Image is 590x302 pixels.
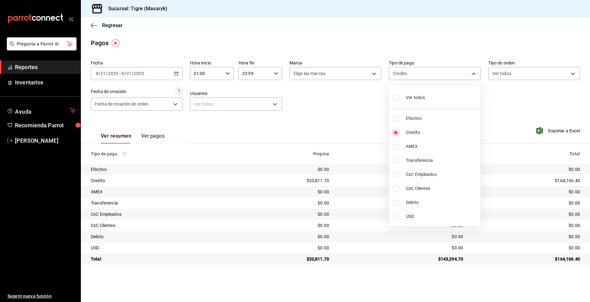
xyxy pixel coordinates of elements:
[406,115,478,122] span: Efectivo
[406,94,425,101] span: Ver todos
[112,39,119,47] img: Tooltip marker
[406,171,478,178] span: CxC Empleados
[406,143,478,150] span: AMEX
[406,199,478,206] span: Debito
[406,129,478,136] span: Credito
[406,157,478,164] span: Transferencia
[406,185,478,192] span: CxC Clientes
[406,213,478,220] span: USD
